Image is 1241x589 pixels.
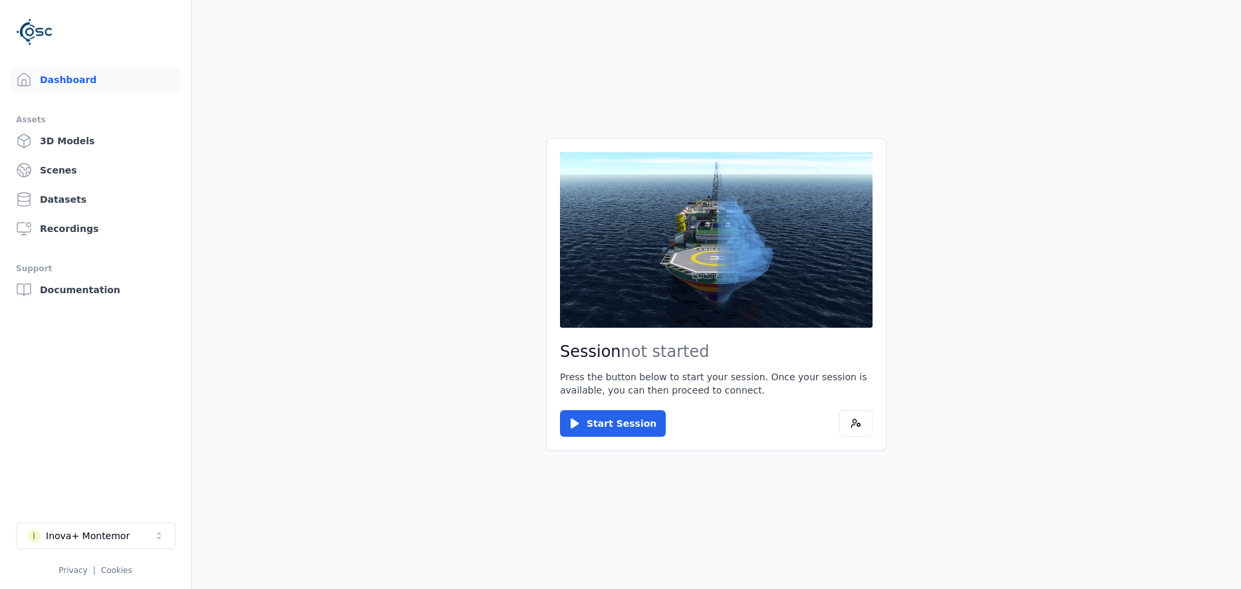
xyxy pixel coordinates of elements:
[16,112,175,128] div: Assets
[621,342,710,361] span: not started
[46,529,130,542] div: Inova+ Montemor
[11,157,180,183] a: Scenes
[11,277,180,303] a: Documentation
[11,186,180,213] a: Datasets
[59,566,87,575] a: Privacy
[16,13,53,51] img: Logo
[560,370,873,397] p: Press the button below to start your session. Once your session is available, you can then procee...
[11,66,180,93] a: Dashboard
[27,529,41,542] div: I
[560,341,873,362] h2: Session
[560,410,666,437] button: Start Session
[16,261,175,277] div: Support
[16,523,176,549] button: Select a workspace
[11,215,180,242] a: Recordings
[93,566,96,575] span: |
[11,128,180,154] a: 3D Models
[101,566,132,575] a: Cookies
